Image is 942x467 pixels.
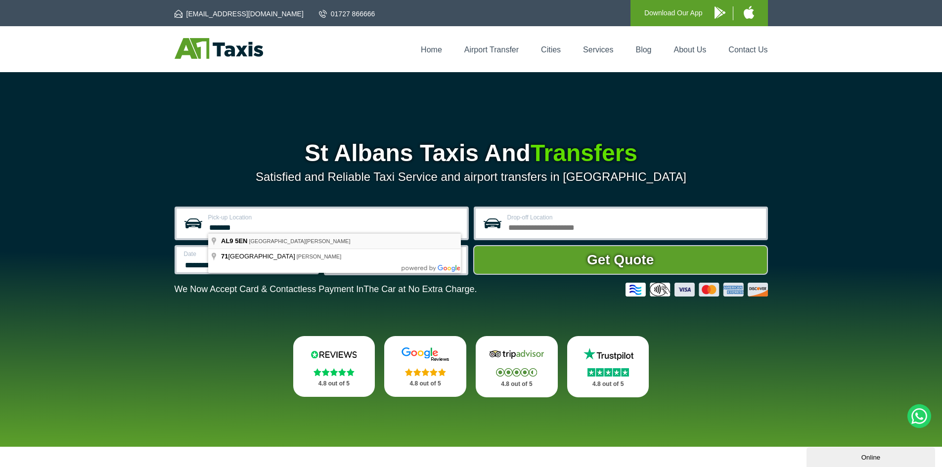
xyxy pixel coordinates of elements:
[384,336,466,397] a: Google Stars 4.8 out of 5
[644,7,703,19] p: Download Our App
[487,347,546,362] img: Tripadvisor
[744,6,754,19] img: A1 Taxis iPhone App
[487,378,547,390] p: 4.8 out of 5
[175,9,304,19] a: [EMAIL_ADDRESS][DOMAIN_NAME]
[579,347,638,362] img: Trustpilot
[635,45,651,54] a: Blog
[728,45,767,54] a: Contact Us
[319,9,375,19] a: 01727 866666
[405,368,446,376] img: Stars
[567,336,649,397] a: Trustpilot Stars 4.8 out of 5
[531,140,637,166] span: Transfers
[507,214,760,220] label: Drop-off Location
[583,45,613,54] a: Services
[221,237,247,245] span: AL9 5EN
[293,336,375,397] a: Reviews.io Stars 4.8 out of 5
[249,238,350,244] span: [GEOGRAPHIC_DATA][PERSON_NAME]
[175,38,263,59] img: A1 Taxis St Albans LTD
[587,368,629,377] img: Stars
[473,245,768,275] button: Get Quote
[674,45,707,54] a: About Us
[175,141,768,165] h1: St Albans Taxis And
[496,368,537,377] img: Stars
[807,445,937,467] iframe: chat widget
[208,214,461,220] label: Pick-up Location
[715,6,725,19] img: A1 Taxis Android App
[221,253,297,260] span: [GEOGRAPHIC_DATA]
[476,336,558,397] a: Tripadvisor Stars 4.8 out of 5
[421,45,442,54] a: Home
[304,378,364,390] p: 4.8 out of 5
[363,284,477,294] span: The Car at No Extra Charge.
[304,347,363,362] img: Reviews.io
[464,45,519,54] a: Airport Transfer
[175,170,768,184] p: Satisfied and Reliable Taxi Service and airport transfers in [GEOGRAPHIC_DATA]
[541,45,561,54] a: Cities
[626,283,768,297] img: Credit And Debit Cards
[314,368,355,376] img: Stars
[175,284,477,295] p: We Now Accept Card & Contactless Payment In
[297,254,341,259] span: [PERSON_NAME]
[221,253,228,260] span: 71
[396,347,455,362] img: Google
[578,378,638,390] p: 4.8 out of 5
[184,251,311,257] label: Date
[395,378,455,390] p: 4.8 out of 5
